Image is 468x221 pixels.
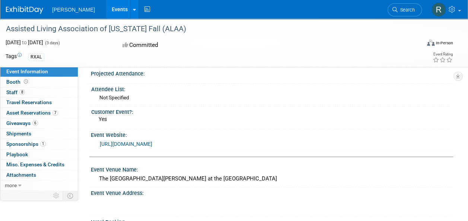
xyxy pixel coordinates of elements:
div: Assisted Living Association of [US_STATE] Fall (ALAA) [3,22,415,36]
span: Misc. Expenses & Credits [6,161,64,167]
div: In-Person [436,40,453,46]
span: [PERSON_NAME] [52,7,95,13]
a: Staff8 [0,87,78,97]
a: more [0,180,78,190]
a: Event Information [0,67,78,77]
span: to [21,39,28,45]
span: Search [398,7,415,13]
div: Committed [120,39,262,52]
img: Format-Inperson.png [427,40,434,46]
span: Yes [99,116,107,122]
a: [URL][DOMAIN_NAME] [100,141,152,147]
td: Tags [6,52,22,61]
span: 6 [32,120,38,126]
a: Travel Reservations [0,97,78,108]
div: Event Rating [433,52,453,56]
span: Travel Reservations [6,99,52,105]
span: 1 [40,141,46,147]
div: Attendee List: [91,84,450,93]
a: Booth [0,77,78,87]
span: Playbook [6,151,28,157]
div: The [GEOGRAPHIC_DATA][PERSON_NAME] at the [GEOGRAPHIC_DATA] [96,173,448,185]
span: Sponsorships [6,141,46,147]
span: 8 [19,89,25,95]
span: Giveaways [6,120,38,126]
span: Booth not reserved yet [22,79,29,84]
span: [DATE] [DATE] [6,39,43,45]
a: Attachments [0,170,78,180]
span: Attachments [6,172,36,178]
span: Shipments [6,131,31,137]
a: Search [388,3,422,16]
div: Event Format [388,39,453,50]
div: Event Website: [91,129,453,139]
a: Giveaways6 [0,118,78,128]
div: Not Specified [99,94,447,101]
span: Asset Reservations [6,110,58,116]
span: Booth [6,79,29,85]
img: ExhibitDay [6,6,43,14]
a: Shipments [0,129,78,139]
span: 7 [52,110,58,116]
div: Customer Event?: [91,106,450,116]
span: more [5,182,17,188]
a: Misc. Expenses & Credits [0,160,78,170]
span: Staff [6,89,25,95]
img: Rick Deloney [432,3,446,17]
td: Toggle Event Tabs [63,191,78,201]
a: Playbook [0,150,78,160]
a: Sponsorships1 [0,139,78,149]
span: (3 days) [44,41,60,45]
div: Event Venue Address: [91,188,453,197]
div: RXAL [28,53,44,61]
div: Event Venue Name: [91,164,453,173]
div: Projected Attendance: [91,68,453,77]
span: Event Information [6,68,48,74]
a: Asset Reservations7 [0,108,78,118]
td: Personalize Event Tab Strip [50,191,63,201]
